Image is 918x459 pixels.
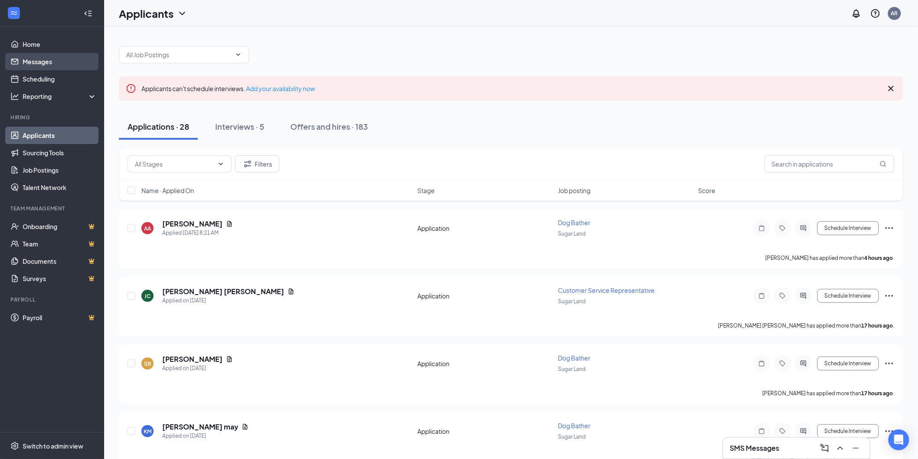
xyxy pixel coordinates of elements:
div: Hiring [10,114,95,121]
svg: ActiveChat [798,428,809,435]
div: Payroll [10,296,95,303]
a: OnboardingCrown [23,218,97,235]
div: SB [144,360,151,367]
p: [PERSON_NAME] has applied more than . [763,390,895,397]
div: Open Intercom Messenger [888,429,909,450]
a: Home [23,36,97,53]
svg: Analysis [10,92,19,101]
div: Team Management [10,205,95,212]
button: Filter Filters [235,155,279,173]
div: JC [144,292,151,300]
svg: Note [757,360,767,367]
div: Application [417,359,553,368]
span: Name · Applied On [141,186,194,195]
a: Add your availability now [246,85,315,92]
a: Job Postings [23,161,97,179]
svg: MagnifyingGlass [880,161,887,167]
div: Reporting [23,92,97,101]
svg: Document [226,356,233,363]
svg: Ellipses [884,426,895,436]
span: Sugar Land [558,230,586,237]
svg: Note [757,292,767,299]
svg: Tag [777,360,788,367]
span: Sugar Land [558,298,586,305]
div: KM [144,428,151,435]
button: Schedule Interview [817,357,879,370]
svg: Filter [243,159,253,169]
div: Application [417,224,553,233]
a: SurveysCrown [23,270,97,287]
input: All Job Postings [126,50,231,59]
svg: ActiveChat [798,360,809,367]
svg: Document [242,423,249,430]
input: Search in applications [764,155,895,173]
button: Minimize [849,441,863,455]
a: Talent Network [23,179,97,196]
svg: ChevronDown [217,161,224,167]
div: Applications · 28 [128,121,189,132]
svg: ChevronDown [177,8,187,19]
span: Score [698,186,716,195]
p: [PERSON_NAME] [PERSON_NAME] has applied more than . [718,322,895,329]
svg: Ellipses [884,358,895,369]
button: Schedule Interview [817,221,879,235]
svg: ActiveChat [798,225,809,232]
svg: ComposeMessage [820,443,830,453]
h1: Applicants [119,6,174,21]
span: Applicants can't schedule interviews. [141,85,315,92]
span: Dog Bather [558,354,590,362]
div: AA [144,225,151,232]
svg: ActiveChat [798,292,809,299]
svg: Document [288,288,295,295]
a: Messages [23,53,97,70]
svg: WorkstreamLogo [10,9,18,17]
button: ChevronUp [833,441,847,455]
svg: Tag [777,225,788,232]
h5: [PERSON_NAME] may [162,422,238,432]
div: AR [891,10,898,17]
div: Applied on [DATE] [162,432,249,440]
svg: ChevronDown [235,51,242,58]
svg: QuestionInfo [870,8,881,19]
a: Sourcing Tools [23,144,97,161]
svg: Collapse [84,9,92,18]
p: [PERSON_NAME] has applied more than . [766,254,895,262]
span: Sugar Land [558,366,586,372]
h5: [PERSON_NAME] [162,219,223,229]
a: TeamCrown [23,235,97,252]
span: Dog Bather [558,422,590,429]
div: Interviews · 5 [215,121,264,132]
div: Offers and hires · 183 [290,121,368,132]
b: 4 hours ago [865,255,893,261]
a: Applicants [23,127,97,144]
svg: Notifications [851,8,862,19]
svg: Ellipses [884,223,895,233]
svg: Error [126,83,136,94]
span: Dog Bather [558,219,590,226]
div: Applied on [DATE] [162,364,233,373]
span: Stage [417,186,435,195]
button: Schedule Interview [817,424,879,438]
div: Application [417,292,553,300]
button: ComposeMessage [818,441,832,455]
a: Scheduling [23,70,97,88]
span: Customer Service Representative [558,286,655,294]
svg: Cross [886,83,896,94]
h5: [PERSON_NAME] [162,354,223,364]
svg: Tag [777,428,788,435]
svg: ChevronUp [835,443,846,453]
a: DocumentsCrown [23,252,97,270]
b: 17 hours ago [862,322,893,329]
svg: Minimize [851,443,861,453]
div: Applied [DATE] 8:21 AM [162,229,233,237]
svg: Ellipses [884,291,895,301]
input: All Stages [135,159,214,169]
button: Schedule Interview [817,289,879,303]
svg: Tag [777,292,788,299]
svg: Document [226,220,233,227]
div: Switch to admin view [23,442,83,450]
svg: Note [757,225,767,232]
b: 17 hours ago [862,390,893,397]
div: Applied on [DATE] [162,296,295,305]
svg: Note [757,428,767,435]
